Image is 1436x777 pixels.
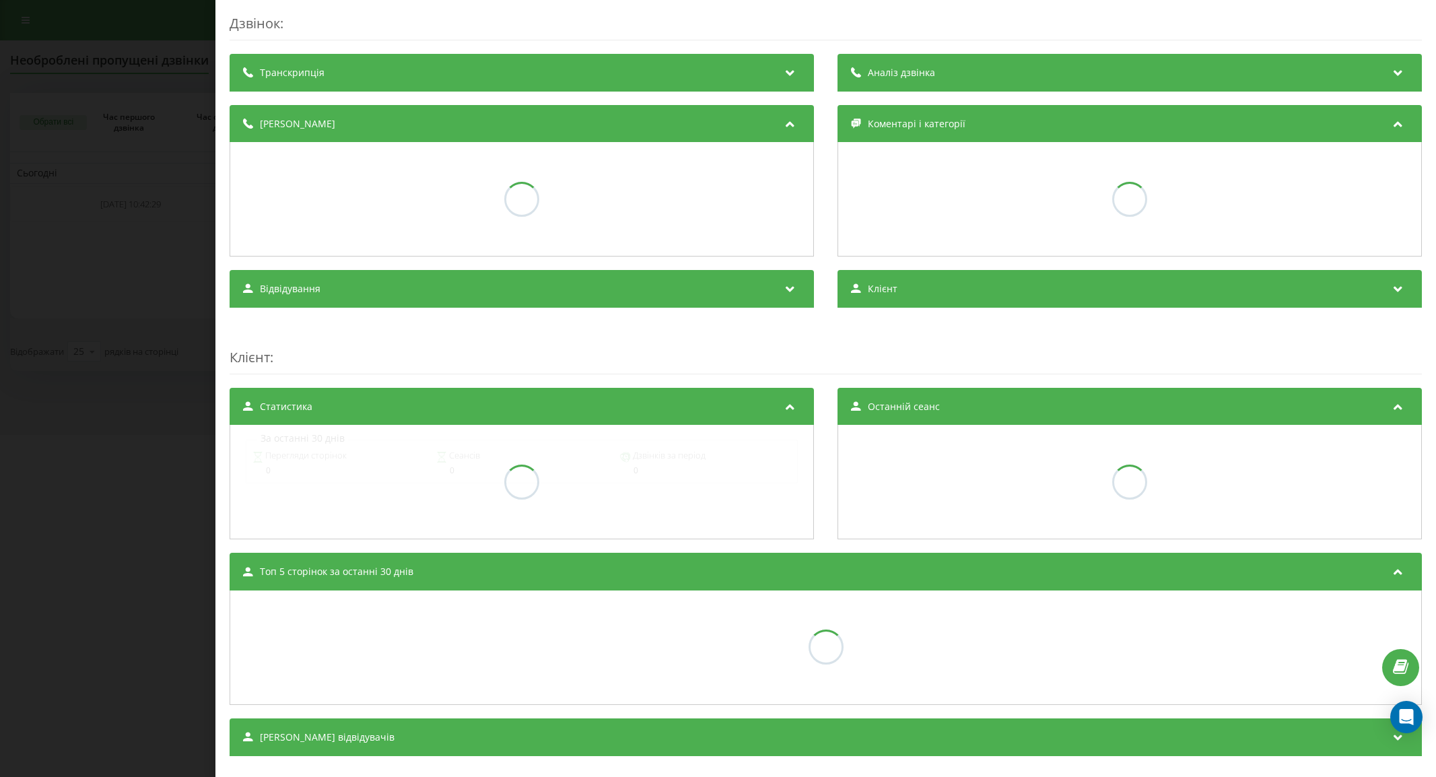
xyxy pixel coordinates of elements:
div: Дзвінок : [230,14,1422,40]
span: [PERSON_NAME] [260,117,335,131]
span: Клієнт [230,348,270,366]
span: Аналіз дзвінка [868,66,935,79]
span: Транскрипція [260,66,324,79]
span: Відвідування [260,282,320,296]
span: [PERSON_NAME] відвідувачів [260,731,395,744]
span: Останній сеанс [868,400,940,413]
span: Статистика [260,400,312,413]
span: Топ 5 сторінок за останні 30 днів [260,565,413,578]
div: Open Intercom Messenger [1390,701,1423,733]
span: Клієнт [868,282,897,296]
div: : [230,321,1422,374]
span: Коментарі і категорії [868,117,965,131]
